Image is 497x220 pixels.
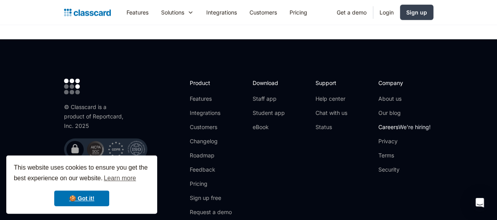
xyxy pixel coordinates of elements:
[315,79,347,87] h2: Support
[6,155,157,214] div: cookieconsent
[190,208,232,216] a: Request a demo
[400,5,433,20] a: Sign up
[200,4,243,21] a: Integrations
[378,123,431,131] a: CareersWe're hiring!
[190,180,232,188] a: Pricing
[64,102,127,131] div: © Classcard is a product of Reportcard, Inc. 2025
[373,4,400,21] a: Login
[54,190,109,206] a: dismiss cookie message
[378,109,431,117] a: Our blog
[378,137,431,145] a: Privacy
[378,166,431,174] a: Security
[253,109,285,117] a: Student app
[161,8,184,17] div: Solutions
[120,4,155,21] a: Features
[155,4,200,21] div: Solutions
[190,152,232,159] a: Roadmap
[64,7,111,18] a: Logo
[253,79,285,87] h2: Download
[190,123,232,131] a: Customers
[190,194,232,202] a: Sign up free
[253,95,285,103] a: Staff app
[378,152,431,159] a: Terms
[14,163,150,184] span: This website uses cookies to ensure you get the best experience on our website.
[190,109,232,117] a: Integrations
[283,4,314,21] a: Pricing
[315,123,347,131] a: Status
[190,79,232,87] h2: Product
[470,193,489,212] div: Open Intercom Messenger
[378,95,431,103] a: About us
[190,137,232,145] a: Changelog
[315,95,347,103] a: Help center
[378,79,431,87] h2: Company
[243,4,283,21] a: Customers
[315,109,347,117] a: Chat with us
[398,124,431,130] span: We're hiring!
[406,8,427,17] div: Sign up
[190,166,232,174] a: Feedback
[253,123,285,131] a: eBook
[330,4,373,21] a: Get a demo
[190,95,232,103] a: Features
[103,172,137,184] a: learn more about cookies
